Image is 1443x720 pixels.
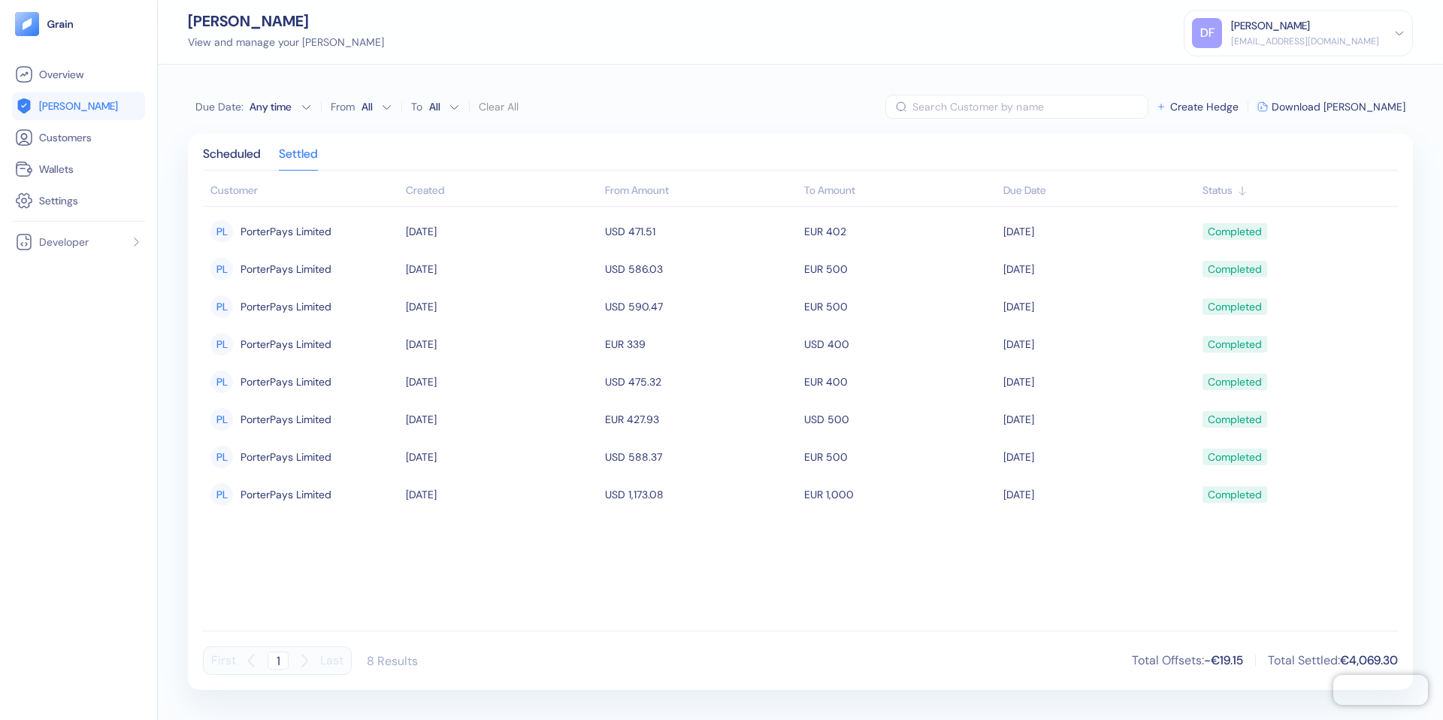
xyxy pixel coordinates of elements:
[601,250,800,288] td: USD 586.03
[800,438,1000,476] td: EUR 500
[1132,652,1243,670] div: Total Offsets :
[1000,363,1199,401] td: [DATE]
[188,35,384,50] div: View and manage your [PERSON_NAME]
[1000,438,1199,476] td: [DATE]
[402,401,601,438] td: [DATE]
[1000,250,1199,288] td: [DATE]
[47,19,74,29] img: logo
[240,482,331,507] span: PorterPays Limited
[210,446,233,468] div: PL
[203,149,261,170] div: Scheduled
[1272,101,1405,112] span: Download [PERSON_NAME]
[912,95,1148,119] input: Search Customer by name
[210,333,233,355] div: PL
[39,234,89,250] span: Developer
[250,99,295,114] div: Any time
[1192,18,1222,48] div: DF
[800,401,1000,438] td: USD 500
[800,476,1000,513] td: EUR 1,000
[279,149,318,170] div: Settled
[15,160,142,178] a: Wallets
[1208,294,1262,319] div: Completed
[331,101,355,112] label: From
[1202,183,1390,198] div: Sort ascending
[800,325,1000,363] td: USD 400
[1208,331,1262,357] div: Completed
[1231,35,1379,48] div: [EMAIL_ADDRESS][DOMAIN_NAME]
[210,220,233,243] div: PL
[402,213,601,250] td: [DATE]
[203,177,402,207] th: Customer
[1000,288,1199,325] td: [DATE]
[800,177,1000,207] th: To Amount
[320,646,343,675] button: Last
[358,95,392,119] button: From
[240,331,331,357] span: PorterPays Limited
[1000,325,1199,363] td: [DATE]
[210,483,233,506] div: PL
[411,101,422,112] label: To
[1000,213,1199,250] td: [DATE]
[402,476,601,513] td: [DATE]
[211,646,236,675] button: First
[800,213,1000,250] td: EUR 402
[240,444,331,470] span: PorterPays Limited
[425,95,460,119] button: To
[601,363,800,401] td: USD 475.32
[1333,675,1428,705] iframe: Chatra live chat
[240,219,331,244] span: PorterPays Limited
[1208,482,1262,507] div: Completed
[15,129,142,147] a: Customers
[800,288,1000,325] td: EUR 500
[402,288,601,325] td: [DATE]
[800,250,1000,288] td: EUR 500
[210,295,233,318] div: PL
[210,408,233,431] div: PL
[1268,652,1398,670] div: Total Settled :
[39,193,78,208] span: Settings
[195,99,244,114] span: Due Date :
[188,14,384,29] div: [PERSON_NAME]
[39,162,74,177] span: Wallets
[402,363,601,401] td: [DATE]
[1156,101,1239,112] button: Create Hedge
[402,325,601,363] td: [DATE]
[601,325,800,363] td: EUR 339
[1208,444,1262,470] div: Completed
[601,288,800,325] td: USD 590.47
[1257,101,1405,112] button: Download [PERSON_NAME]
[240,407,331,432] span: PorterPays Limited
[1003,183,1195,198] div: Sort ascending
[1204,652,1243,668] span: -€19.15
[1000,476,1199,513] td: [DATE]
[601,476,800,513] td: USD 1,173.08
[601,177,800,207] th: From Amount
[406,183,597,198] div: Sort ascending
[601,401,800,438] td: EUR 427.93
[15,12,39,36] img: logo-tablet-V2.svg
[601,438,800,476] td: USD 588.37
[240,294,331,319] span: PorterPays Limited
[210,371,233,393] div: PL
[210,258,233,280] div: PL
[800,363,1000,401] td: EUR 400
[240,369,331,395] span: PorterPays Limited
[39,67,83,82] span: Overview
[367,653,418,669] div: 8 Results
[1340,652,1398,668] span: €4,069.30
[39,130,92,145] span: Customers
[15,97,142,115] a: [PERSON_NAME]
[195,99,312,114] button: Due Date:Any time
[1208,219,1262,244] div: Completed
[15,192,142,210] a: Settings
[240,256,331,282] span: PorterPays Limited
[402,438,601,476] td: [DATE]
[15,65,142,83] a: Overview
[1170,101,1239,112] span: Create Hedge
[39,98,118,113] span: [PERSON_NAME]
[1208,256,1262,282] div: Completed
[601,213,800,250] td: USD 471.51
[1231,18,1310,34] div: [PERSON_NAME]
[402,250,601,288] td: [DATE]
